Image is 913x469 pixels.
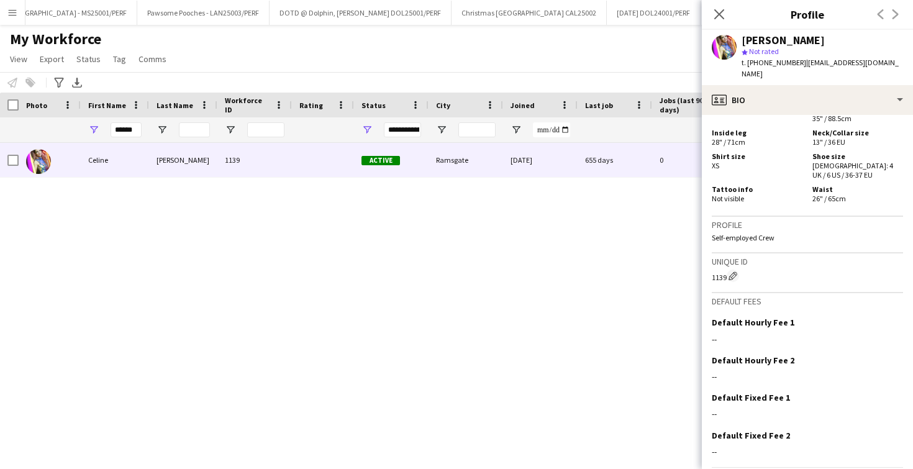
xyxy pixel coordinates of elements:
[660,96,711,114] span: Jobs (last 90 days)
[712,233,903,242] p: Self-employed Crew
[247,122,284,137] input: Workforce ID Filter Input
[361,156,400,165] span: Active
[742,35,825,46] div: [PERSON_NAME]
[652,143,733,177] div: 0
[137,1,270,25] button: Pawsome Pooches - LAN25003/PERF
[113,53,126,65] span: Tag
[179,122,210,137] input: Last Name Filter Input
[10,30,101,48] span: My Workforce
[511,124,522,135] button: Open Filter Menu
[712,430,790,441] h3: Default Fixed Fee 2
[503,143,578,177] div: [DATE]
[26,101,47,110] span: Photo
[712,184,802,194] h5: Tattoo info
[361,101,386,110] span: Status
[10,53,27,65] span: View
[452,1,607,25] button: Christmas [GEOGRAPHIC_DATA] CAL25002
[812,194,846,203] span: 26" / 65cm
[712,219,903,230] h3: Profile
[436,101,450,110] span: City
[225,96,270,114] span: Workforce ID
[742,58,806,67] span: t. [PHONE_NUMBER]
[436,124,447,135] button: Open Filter Menu
[71,51,106,67] a: Status
[712,137,745,147] span: 28" / 71cm
[361,124,373,135] button: Open Filter Menu
[81,143,149,177] div: Celine
[429,143,503,177] div: Ramsgate
[712,392,790,403] h3: Default Fixed Fee 1
[712,194,744,203] span: Not visible
[712,161,719,170] span: XS
[712,446,903,457] div: --
[607,1,701,25] button: [DATE] DOL24001/PERF
[712,317,794,328] h3: Default Hourly Fee 1
[149,143,217,177] div: [PERSON_NAME]
[40,53,64,65] span: Export
[70,75,84,90] app-action-btn: Export XLSX
[712,355,794,366] h3: Default Hourly Fee 2
[712,296,903,307] h3: Default fees
[270,1,452,25] button: DOTD @ Dolphin, [PERSON_NAME] DOL25001/PERF
[299,101,323,110] span: Rating
[712,371,903,382] div: --
[812,161,893,180] span: [DEMOGRAPHIC_DATA]: 4 UK / 6 US / 36-37 EU
[157,101,193,110] span: Last Name
[26,149,51,174] img: Celine Sweeney
[134,51,171,67] a: Comms
[712,334,903,345] div: --
[712,256,903,267] h3: Unique ID
[5,51,32,67] a: View
[52,75,66,90] app-action-btn: Advanced filters
[217,143,292,177] div: 1139
[712,128,802,137] h5: Inside leg
[812,114,852,123] span: 35" / 88.5cm
[812,128,903,137] h5: Neck/Collar size
[702,6,913,22] h3: Profile
[812,152,903,161] h5: Shoe size
[812,137,845,147] span: 13" / 36 EU
[88,124,99,135] button: Open Filter Menu
[458,122,496,137] input: City Filter Input
[585,101,613,110] span: Last job
[533,122,570,137] input: Joined Filter Input
[111,122,142,137] input: First Name Filter Input
[88,101,126,110] span: First Name
[108,51,131,67] a: Tag
[749,47,779,56] span: Not rated
[76,53,101,65] span: Status
[712,270,903,282] div: 1139
[35,51,69,67] a: Export
[511,101,535,110] span: Joined
[702,85,913,115] div: Bio
[225,124,236,135] button: Open Filter Menu
[712,408,903,419] div: --
[578,143,652,177] div: 655 days
[812,184,903,194] h5: Waist
[157,124,168,135] button: Open Filter Menu
[701,1,866,25] button: Festival Place [DATE] Christmas FP25004/PERF
[139,53,166,65] span: Comms
[742,58,899,78] span: | [EMAIL_ADDRESS][DOMAIN_NAME]
[712,152,802,161] h5: Shirt size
